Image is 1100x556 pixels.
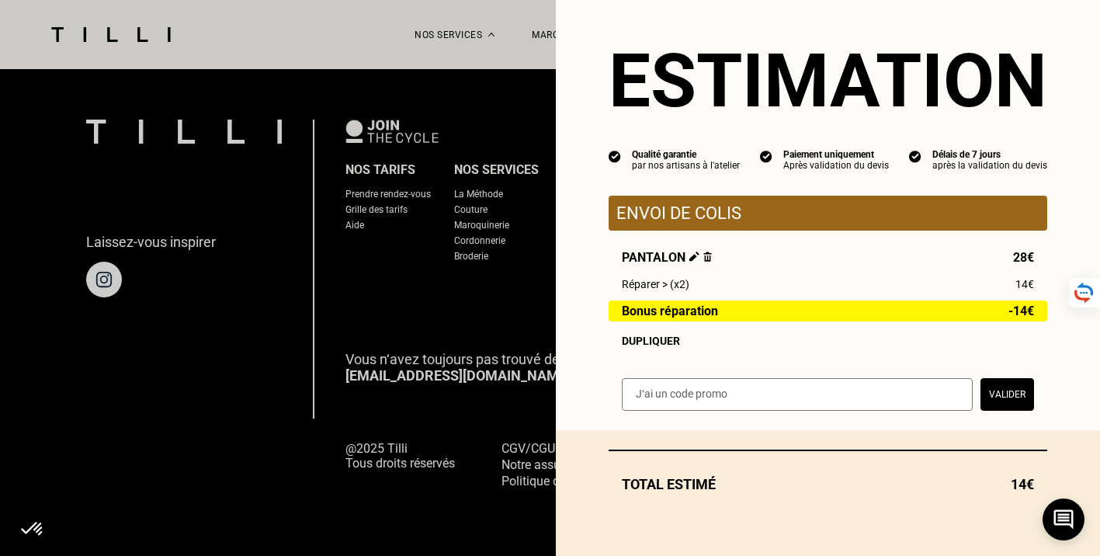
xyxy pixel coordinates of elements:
div: par nos artisans à l'atelier [632,160,740,171]
img: Éditer [689,252,699,262]
section: Estimation [609,37,1047,124]
div: après la validation du devis [932,160,1047,171]
p: Envoi de colis [616,203,1039,223]
span: 14€ [1015,278,1034,290]
div: Après validation du devis [783,160,889,171]
div: Paiement uniquement [783,149,889,160]
div: Délais de 7 jours [932,149,1047,160]
span: -14€ [1008,304,1034,318]
div: Dupliquer [622,335,1034,347]
img: Supprimer [703,252,712,262]
img: icon list info [760,149,772,163]
span: Bonus réparation [622,304,718,318]
div: Qualité garantie [632,149,740,160]
span: 14€ [1011,476,1034,492]
span: Pantalon [622,250,712,265]
img: icon list info [909,149,921,163]
input: J‘ai un code promo [622,378,973,411]
button: Valider [980,378,1034,411]
img: icon list info [609,149,621,163]
div: Total estimé [609,476,1047,492]
span: Réparer > (x2) [622,278,689,290]
span: 28€ [1013,250,1034,265]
